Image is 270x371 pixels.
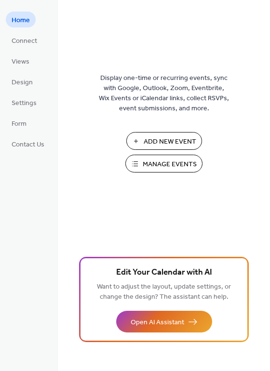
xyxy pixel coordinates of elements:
span: Open AI Assistant [131,318,184,328]
a: Home [6,12,36,27]
a: Design [6,74,39,90]
a: Settings [6,94,42,110]
span: Add New Event [144,137,196,147]
button: Manage Events [125,155,202,172]
span: Edit Your Calendar with AI [116,266,212,279]
span: Settings [12,98,37,108]
a: Contact Us [6,136,50,152]
span: Views [12,57,29,67]
a: Form [6,115,32,131]
a: Connect [6,32,43,48]
a: Views [6,53,35,69]
span: Contact Us [12,140,44,150]
span: Home [12,15,30,26]
span: Display one-time or recurring events, sync with Google, Outlook, Zoom, Eventbrite, Wix Events or ... [99,73,229,114]
button: Add New Event [126,132,202,150]
span: Want to adjust the layout, update settings, or change the design? The assistant can help. [97,280,231,304]
span: Design [12,78,33,88]
button: Open AI Assistant [116,311,212,332]
span: Manage Events [143,159,197,170]
span: Connect [12,36,37,46]
span: Form [12,119,27,129]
